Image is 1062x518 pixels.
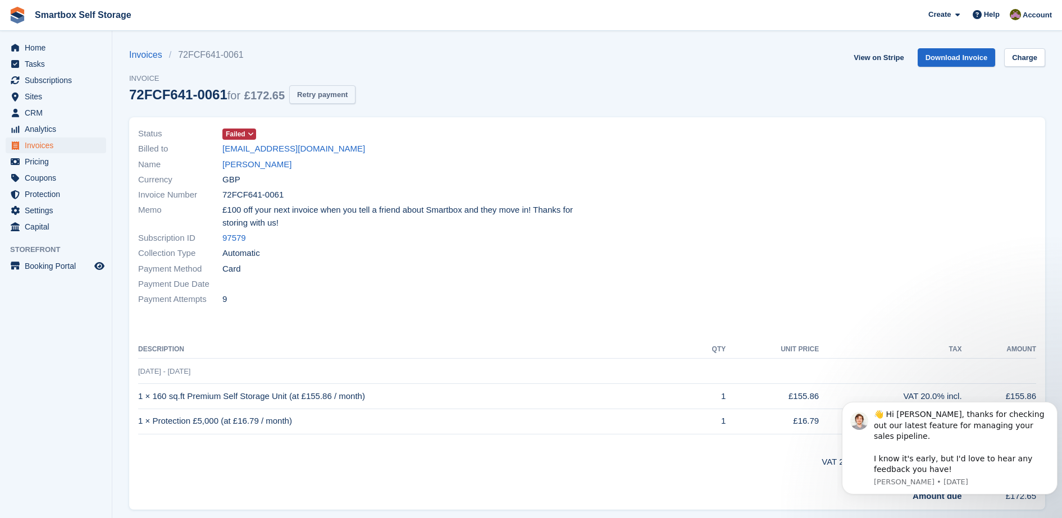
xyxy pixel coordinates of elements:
span: 9 [222,293,227,306]
a: menu [6,258,106,274]
span: Create [928,9,951,20]
span: 72FCF641-0061 [222,189,284,201]
a: Invoices [129,48,169,62]
td: 1 [692,384,726,409]
span: Card [222,263,241,276]
a: Failed [222,127,256,140]
div: VAT 20.0% incl. [819,415,961,428]
span: Billed to [138,143,222,155]
a: [PERSON_NAME] [222,158,291,171]
span: Collection Type [138,247,222,260]
a: menu [6,40,106,56]
td: £155.86 [962,384,1036,409]
a: menu [6,105,106,121]
a: Preview store [93,259,106,273]
img: Kayleigh Devlin [1010,9,1021,20]
span: Sites [25,89,92,104]
button: Retry payment [289,85,355,104]
span: Booking Portal [25,258,92,274]
td: £155.86 [726,384,819,409]
a: menu [6,170,106,186]
span: Protection [25,186,92,202]
iframe: Intercom notifications message [837,396,1062,512]
span: £172.65 [244,89,285,102]
a: Smartbox Self Storage [30,6,136,24]
span: Capital [25,219,92,235]
a: Download Invoice [918,48,996,67]
span: Status [138,127,222,140]
span: Help [984,9,1000,20]
td: VAT 20% Insurance (20.0% inclusive) [138,451,962,469]
span: Payment Due Date [138,278,222,291]
nav: breadcrumbs [129,48,355,62]
span: Currency [138,173,222,186]
span: GBP [222,173,240,186]
span: Settings [25,203,92,218]
td: 1 × Protection £5,000 (at £16.79 / month) [138,409,692,434]
a: menu [6,186,106,202]
a: Charge [1004,48,1045,67]
a: menu [6,89,106,104]
a: menu [6,56,106,72]
a: [EMAIL_ADDRESS][DOMAIN_NAME] [222,143,365,155]
span: [DATE] - [DATE] [138,367,190,375]
th: Description [138,341,692,359]
a: menu [6,121,106,137]
a: View on Stripe [849,48,908,67]
a: 97579 [222,232,246,245]
div: VAT 20.0% incl. [819,390,961,403]
span: Analytics [25,121,92,137]
th: QTY [692,341,726,359]
div: 72FCF641-0061 [129,87,285,102]
span: Storefront [10,244,112,255]
span: Subscription ID [138,232,222,245]
span: Invoice Number [138,189,222,201]
span: CRM [25,105,92,121]
img: stora-icon-8386f47178a22dfd0bd8f6a31ec36ba5ce8667c1dd55bd0f319d3a0aa187defe.svg [9,7,26,24]
th: Unit Price [726,341,819,359]
span: Account [1023,10,1052,21]
span: Home [25,40,92,56]
a: menu [6,72,106,88]
a: menu [6,154,106,169]
span: Pricing [25,154,92,169]
th: Tax [819,341,961,359]
span: Payment Attempts [138,293,222,306]
span: Tasks [25,56,92,72]
span: Automatic [222,247,260,260]
a: menu [6,219,106,235]
span: £100 off your next invoice when you tell a friend about Smartbox and they move in! Thanks for sto... [222,204,581,229]
td: 1 [692,409,726,434]
span: Invoices [25,137,92,153]
span: Payment Method [138,263,222,276]
span: Subscriptions [25,72,92,88]
span: Name [138,158,222,171]
span: Coupons [25,170,92,186]
a: menu [6,137,106,153]
span: Invoice [129,73,355,84]
td: £16.79 [726,409,819,434]
span: Memo [138,204,222,229]
span: Failed [226,129,245,139]
a: menu [6,203,106,218]
th: Amount [962,341,1036,359]
td: 1 × 160 sq.ft Premium Self Storage Unit (at £155.86 / month) [138,384,692,409]
span: for [227,89,240,102]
